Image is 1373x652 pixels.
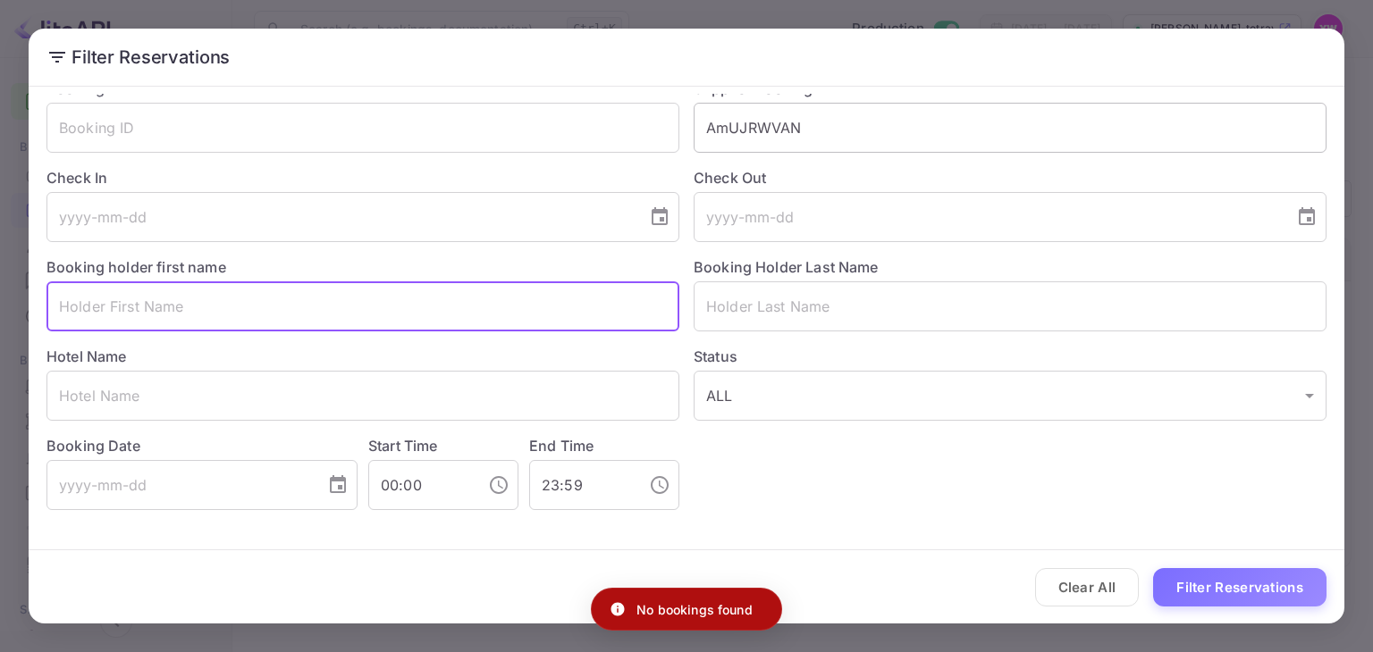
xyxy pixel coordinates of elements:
label: Start Time [368,437,438,455]
input: Booking ID [46,103,679,153]
label: Booking holder first name [46,258,226,276]
label: Hotel Name [46,347,127,365]
button: Filter Reservations [1153,568,1327,606]
button: Choose time, selected time is 11:59 PM [642,467,678,503]
h2: Filter Reservations [29,29,1344,86]
label: Check In [46,167,679,188]
div: ALL [694,371,1327,421]
label: Booking Date [46,435,358,456]
label: End Time [529,437,594,455]
button: Choose date [1289,199,1325,235]
input: yyyy-mm-dd [46,192,635,242]
button: Clear All [1035,568,1140,606]
label: Status [694,346,1327,367]
input: yyyy-mm-dd [694,192,1282,242]
input: yyyy-mm-dd [46,460,313,510]
input: Holder Last Name [694,281,1327,331]
button: Choose date [320,467,356,503]
input: Supplier Booking ID [694,103,1327,153]
button: Choose time, selected time is 12:00 AM [481,467,517,503]
label: Booking Holder Last Name [694,258,879,276]
button: Choose date [642,199,678,235]
input: hh:mm [368,460,474,510]
input: Holder First Name [46,281,679,331]
label: Check Out [694,167,1327,188]
input: Hotel Name [46,371,679,421]
input: hh:mm [529,460,635,510]
p: No bookings found [636,600,753,619]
